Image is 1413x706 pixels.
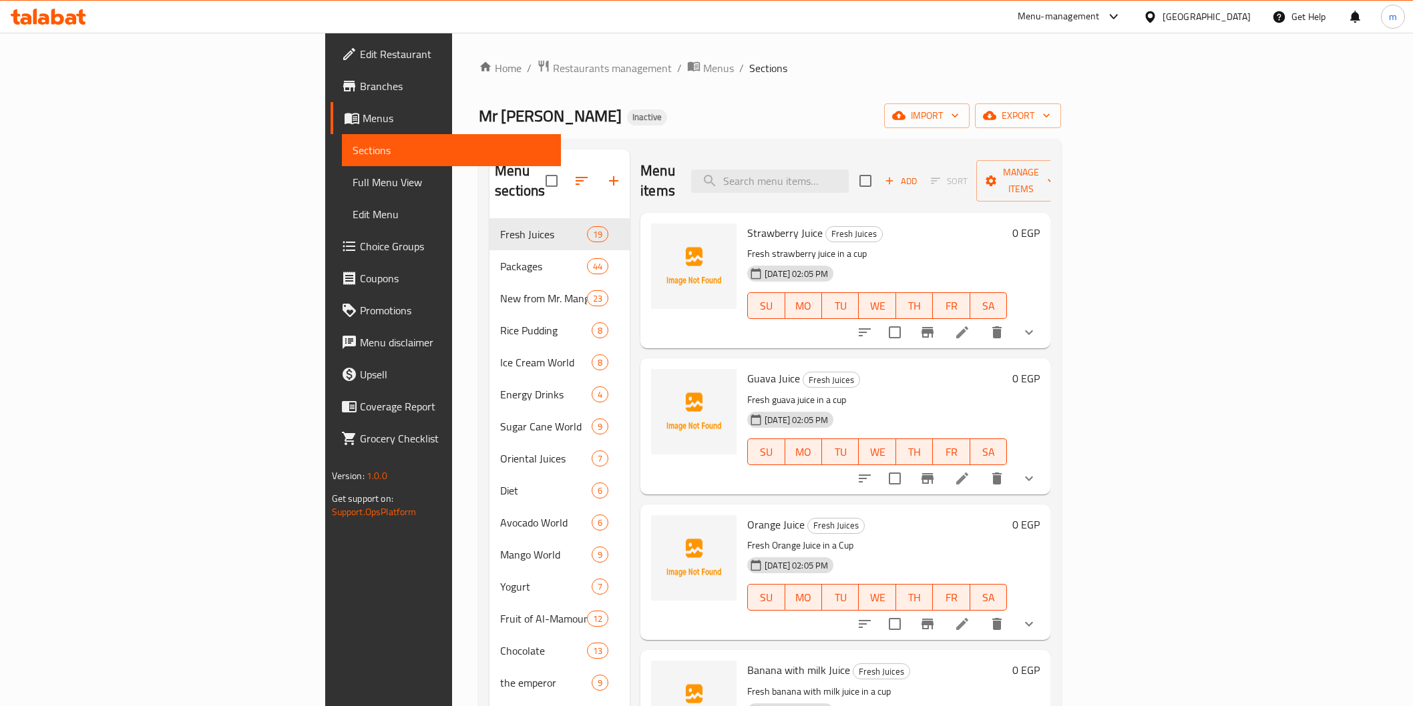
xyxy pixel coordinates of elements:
[353,142,550,158] span: Sections
[587,258,608,274] div: items
[975,103,1061,128] button: export
[537,59,672,77] a: Restaurants management
[759,559,833,572] span: [DATE] 02:05 PM
[500,675,592,691] span: the emperor
[342,166,561,198] a: Full Menu View
[933,584,970,611] button: FR
[896,438,933,465] button: TH
[747,438,785,465] button: SU
[1012,515,1040,534] h6: 0 EGP
[566,165,598,197] span: Sort sections
[500,547,592,563] span: Mango World
[500,354,592,370] span: Ice Cream World
[489,378,630,410] div: Energy Drinks4
[954,616,970,632] a: Edit menu item
[803,372,859,388] span: Fresh Juices
[976,442,1002,462] span: SA
[981,462,1013,494] button: delete
[553,60,672,76] span: Restaurants management
[331,262,561,294] a: Coupons
[500,418,592,434] span: Sugar Cane World
[1012,369,1040,388] h6: 0 EGP
[851,167,879,195] span: Select section
[588,260,608,273] span: 44
[933,438,970,465] button: FR
[747,392,1007,408] p: Fresh guava juice in a cup
[747,584,785,611] button: SU
[986,107,1050,124] span: export
[970,584,1007,611] button: SA
[859,584,895,611] button: WE
[331,326,561,358] a: Menu disclaimer
[500,482,592,498] span: Diet
[677,60,682,76] li: /
[1013,462,1045,494] button: show more
[864,296,890,316] span: WE
[879,171,922,192] span: Add item
[592,354,608,370] div: items
[747,246,1007,262] p: Fresh strawberry juice in a cup
[500,450,592,466] div: Oriental Juices
[500,226,587,242] span: Fresh Juices
[1012,661,1040,679] h6: 0 EGP
[785,292,822,319] button: MO
[747,292,785,319] button: SU
[489,667,630,699] div: the emperor9
[592,514,608,531] div: items
[360,302,550,318] span: Promotions
[587,611,608,627] div: items
[592,420,608,433] span: 9
[976,296,1002,316] span: SA
[592,388,608,401] span: 4
[938,442,964,462] span: FR
[703,60,734,76] span: Menus
[938,296,964,316] span: FR
[853,663,910,679] div: Fresh Juices
[864,442,890,462] span: WE
[747,223,823,243] span: Strawberry Juice
[687,59,734,77] a: Menus
[753,442,779,462] span: SU
[592,675,608,691] div: items
[791,588,817,607] span: MO
[938,588,964,607] span: FR
[651,515,737,601] img: Orange Juice
[500,643,587,659] div: Chocolate
[849,316,881,348] button: sort-choices
[331,294,561,326] a: Promotions
[881,464,909,492] span: Select to update
[901,296,928,316] span: TH
[331,422,561,454] a: Grocery Checklist
[360,238,550,254] span: Choice Groups
[747,537,1007,554] p: Fresh Orange Juice in a Cup
[651,369,737,454] img: Guava Juice
[500,258,587,274] span: Packages
[976,160,1066,202] button: Manage items
[826,226,882,242] span: Fresh Juices
[827,588,853,607] span: TU
[500,290,587,306] span: New from Mr. Mango
[592,581,608,593] span: 7
[785,584,822,611] button: MO
[587,226,608,242] div: items
[360,78,550,94] span: Branches
[331,38,561,70] a: Edit Restaurant
[1021,616,1037,632] svg: Show Choices
[332,467,365,484] span: Version:
[1013,608,1045,640] button: show more
[592,677,608,689] span: 9
[1389,9,1397,24] span: m
[970,292,1007,319] button: SA
[896,292,933,319] button: TH
[912,316,944,348] button: Branch-specific-item
[592,322,608,338] div: items
[592,450,608,466] div: items
[859,292,895,319] button: WE
[651,224,737,309] img: Strawberry Juice
[592,452,608,465] span: 7
[747,660,850,680] span: Banana with milk Juice
[901,442,928,462] span: TH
